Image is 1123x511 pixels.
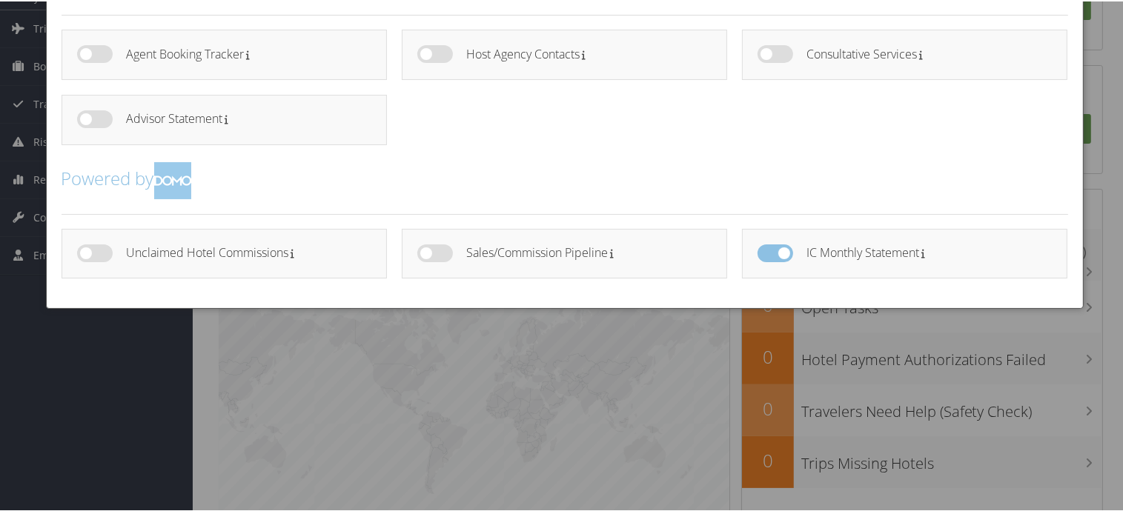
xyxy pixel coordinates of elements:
[466,245,700,258] h4: Sales/Commission Pipeline
[126,245,360,258] h4: Unclaimed Hotel Commissions
[154,161,191,198] img: domo-logo.png
[806,245,1041,258] h4: IC Monthly Statement
[806,47,1041,59] h4: Consultative Services
[126,111,360,124] h4: Advisor Statement
[126,47,360,59] h4: Agent Booking Tracker
[62,161,1068,198] h2: Powered by
[466,47,700,59] h4: Host Agency Contacts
